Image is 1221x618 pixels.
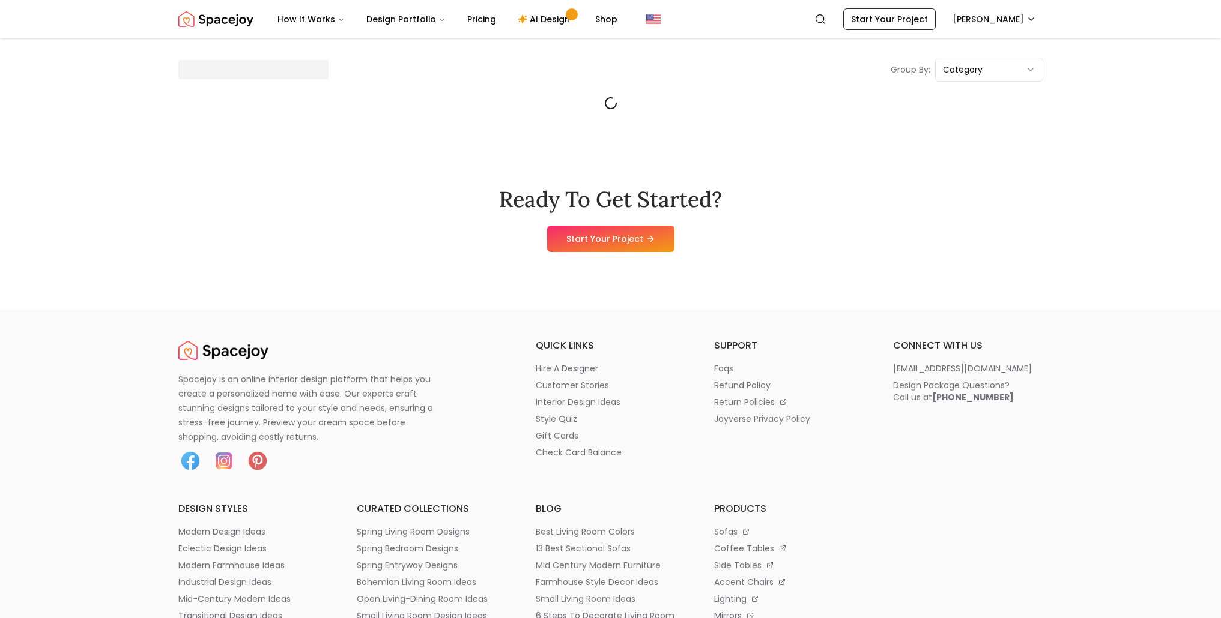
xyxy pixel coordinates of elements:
[891,64,930,76] p: Group By:
[536,526,635,538] p: best living room colors
[547,226,674,252] a: Start Your Project
[268,7,627,31] nav: Main
[714,542,774,554] p: coffee tables
[536,542,631,554] p: 13 best sectional sofas
[178,502,329,516] h6: design styles
[536,576,686,588] a: farmhouse style decor ideas
[536,559,686,571] a: mid century modern furniture
[178,7,253,31] img: Spacejoy Logo
[536,413,686,425] a: style quiz
[536,593,686,605] a: small living room ideas
[714,362,733,374] p: faqs
[178,576,329,588] a: industrial design ideas
[714,576,864,588] a: accent chairs
[178,338,268,362] a: Spacejoy
[536,446,686,458] a: check card balance
[357,576,507,588] a: bohemian living room ideas
[536,559,661,571] p: mid century modern furniture
[714,526,864,538] a: sofas
[536,338,686,353] h6: quick links
[536,430,578,442] p: gift cards
[536,576,658,588] p: farmhouse style decor ideas
[714,379,864,391] a: refund policy
[714,502,864,516] h6: products
[178,593,291,605] p: mid-century modern ideas
[357,576,476,588] p: bohemian living room ideas
[212,449,236,473] img: Instagram icon
[357,542,507,554] a: spring bedroom designs
[178,526,265,538] p: modern design ideas
[586,7,627,31] a: Shop
[536,362,598,374] p: hire a designer
[536,362,686,374] a: hire a designer
[536,379,686,391] a: customer stories
[536,413,577,425] p: style quiz
[536,379,609,391] p: customer stories
[536,446,622,458] p: check card balance
[357,502,507,516] h6: curated collections
[178,7,253,31] a: Spacejoy
[714,413,810,425] p: joyverse privacy policy
[714,526,738,538] p: sofas
[536,526,686,538] a: best living room colors
[536,593,635,605] p: small living room ideas
[246,449,270,473] img: Pinterest icon
[714,593,864,605] a: lighting
[843,8,936,30] a: Start Your Project
[357,542,458,554] p: spring bedroom designs
[714,338,864,353] h6: support
[536,430,686,442] a: gift cards
[499,187,722,211] h2: Ready To Get Started?
[893,362,1043,374] a: [EMAIL_ADDRESS][DOMAIN_NAME]
[932,391,1014,403] b: [PHONE_NUMBER]
[714,379,771,391] p: refund policy
[893,362,1032,374] p: [EMAIL_ADDRESS][DOMAIN_NAME]
[536,542,686,554] a: 13 best sectional sofas
[268,7,354,31] button: How It Works
[357,526,470,538] p: spring living room designs
[714,559,762,571] p: side tables
[893,379,1043,403] a: Design Package Questions?Call us at[PHONE_NUMBER]
[178,372,447,444] p: Spacejoy is an online interior design platform that helps you create a personalized home with eas...
[458,7,506,31] a: Pricing
[893,338,1043,353] h6: connect with us
[714,542,864,554] a: coffee tables
[714,396,864,408] a: return policies
[178,338,268,362] img: Spacejoy Logo
[893,379,1014,403] div: Design Package Questions? Call us at
[178,559,329,571] a: modern farmhouse ideas
[178,542,329,554] a: eclectic design ideas
[357,559,458,571] p: spring entryway designs
[536,396,686,408] a: interior design ideas
[357,593,507,605] a: open living-dining room ideas
[536,396,620,408] p: interior design ideas
[646,12,661,26] img: United States
[945,8,1043,30] button: [PERSON_NAME]
[714,576,774,588] p: accent chairs
[714,413,864,425] a: joyverse privacy policy
[178,449,202,473] img: Facebook icon
[357,559,507,571] a: spring entryway designs
[357,526,507,538] a: spring living room designs
[714,362,864,374] a: faqs
[714,593,747,605] p: lighting
[714,559,864,571] a: side tables
[357,593,488,605] p: open living-dining room ideas
[178,559,285,571] p: modern farmhouse ideas
[357,7,455,31] button: Design Portfolio
[178,526,329,538] a: modern design ideas
[178,576,271,588] p: industrial design ideas
[508,7,583,31] a: AI Design
[714,396,775,408] p: return policies
[178,542,267,554] p: eclectic design ideas
[536,502,686,516] h6: blog
[178,593,329,605] a: mid-century modern ideas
